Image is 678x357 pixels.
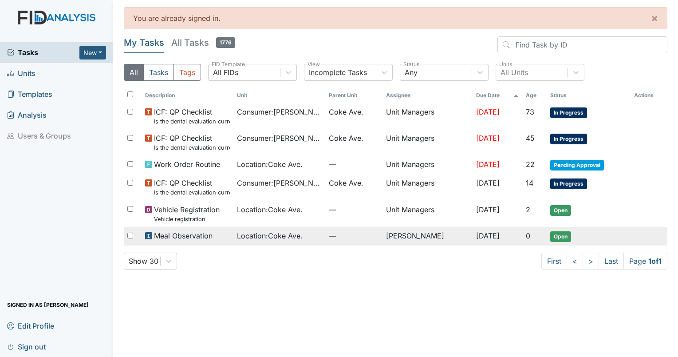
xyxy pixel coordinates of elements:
[325,88,383,103] th: Toggle SortBy
[124,64,144,81] button: All
[142,88,233,103] th: Toggle SortBy
[127,91,133,97] input: Toggle All Rows Selected
[237,178,322,188] span: Consumer : [PERSON_NAME]
[476,231,500,240] span: [DATE]
[473,88,522,103] th: Toggle SortBy
[154,204,220,223] span: Vehicle Registration Vehicle registration
[329,204,379,215] span: —
[550,160,604,171] span: Pending Approval
[526,160,535,169] span: 22
[7,108,47,122] span: Analysis
[547,88,631,103] th: Toggle SortBy
[171,36,235,49] h5: All Tasks
[541,253,667,270] nav: task-pagination
[329,159,379,170] span: —
[237,204,303,215] span: Location : Coke Ave.
[631,88,667,103] th: Actions
[382,88,473,103] th: Assignee
[329,178,363,188] span: Coke Ave.
[124,36,164,49] h5: My Tasks
[237,133,322,143] span: Consumer : [PERSON_NAME]
[154,188,230,197] small: Is the dental evaluation current? (document the date, oral rating, and goal # if needed in the co...
[154,215,220,223] small: Vehicle registration
[329,133,363,143] span: Coke Ave.
[526,205,530,214] span: 2
[567,253,583,270] a: <
[642,8,667,29] button: ×
[237,107,322,117] span: Consumer : [PERSON_NAME]
[526,134,535,143] span: 45
[7,67,35,80] span: Units
[154,133,230,152] span: ICF: QP Checklist Is the dental evaluation current? (document the date, oral rating, and goal # i...
[154,143,230,152] small: Is the dental evaluation current? (document the date, oral rating, and goal # if needed in the co...
[550,178,587,189] span: In Progress
[329,230,379,241] span: —
[550,134,587,144] span: In Progress
[382,227,473,246] td: [PERSON_NAME]
[382,201,473,227] td: Unit Managers
[237,159,303,170] span: Location : Coke Ave.
[583,253,599,270] a: >
[476,134,500,143] span: [DATE]
[382,129,473,155] td: Unit Managers
[7,298,89,312] span: Signed in as [PERSON_NAME]
[526,231,530,240] span: 0
[173,64,201,81] button: Tags
[154,117,230,126] small: Is the dental evaluation current? (document the date, oral rating, and goal # if needed in the co...
[129,256,158,266] div: Show 30
[124,7,667,29] div: You are already signed in.
[7,340,46,353] span: Sign out
[476,205,500,214] span: [DATE]
[476,107,500,116] span: [DATE]
[623,253,667,270] span: Page
[526,107,534,116] span: 73
[476,160,500,169] span: [DATE]
[550,231,571,242] span: Open
[648,257,662,266] strong: 1 of 1
[501,67,528,78] div: All Units
[550,107,587,118] span: In Progress
[476,178,500,187] span: [DATE]
[599,253,624,270] a: Last
[526,178,533,187] span: 14
[124,64,201,81] div: Type filter
[541,253,567,270] a: First
[143,64,174,81] button: Tasks
[154,159,220,170] span: Work Order Routine
[233,88,325,103] th: Toggle SortBy
[405,67,418,78] div: Any
[154,178,230,197] span: ICF: QP Checklist Is the dental evaluation current? (document the date, oral rating, and goal # i...
[522,88,547,103] th: Toggle SortBy
[216,37,235,48] span: 1776
[154,230,213,241] span: Meal Observation
[497,36,667,53] input: Find Task by ID
[79,46,106,59] button: New
[7,47,79,58] a: Tasks
[154,107,230,126] span: ICF: QP Checklist Is the dental evaluation current? (document the date, oral rating, and goal # i...
[329,107,363,117] span: Coke Ave.
[237,230,303,241] span: Location : Coke Ave.
[382,174,473,200] td: Unit Managers
[7,87,52,101] span: Templates
[309,67,367,78] div: Incomplete Tasks
[7,319,54,333] span: Edit Profile
[382,155,473,174] td: Unit Managers
[382,103,473,129] td: Unit Managers
[651,12,658,24] span: ×
[550,205,571,216] span: Open
[213,67,238,78] div: All FIDs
